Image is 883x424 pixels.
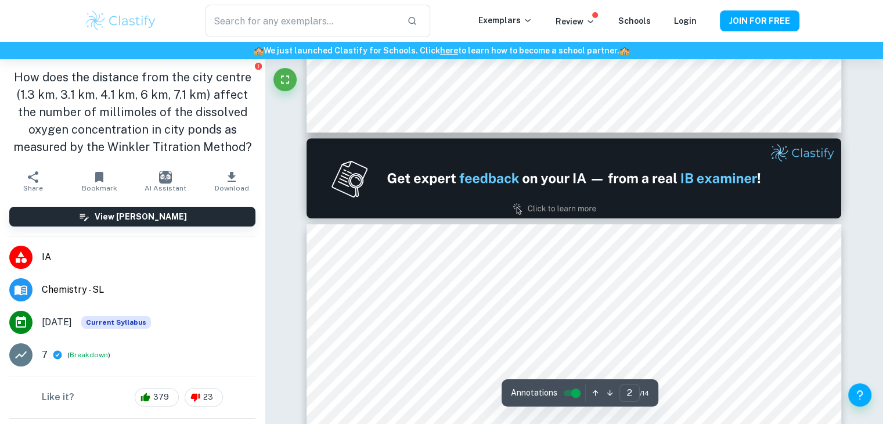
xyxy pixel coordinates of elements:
[42,315,72,329] span: [DATE]
[9,69,255,156] h1: How does the distance from the city centre (1.3 km, 3.1 km, 4.1 km, 6 km, 7.1 km) affect the numb...
[81,316,151,329] span: Current Syllabus
[147,391,175,403] span: 379
[273,68,297,91] button: Fullscreen
[135,388,179,407] div: 379
[307,138,842,218] img: Ad
[206,5,397,37] input: Search for any exemplars...
[66,165,132,197] button: Bookmark
[556,15,595,28] p: Review
[81,316,151,329] div: This exemplar is based on the current syllabus. Feel free to refer to it for inspiration/ideas wh...
[720,10,799,31] button: JOIN FOR FREE
[185,388,223,407] div: 23
[254,46,264,55] span: 🏫
[82,184,117,192] span: Bookmark
[640,388,649,398] span: / 14
[42,250,255,264] span: IA
[132,165,199,197] button: AI Assistant
[197,391,219,403] span: 23
[254,62,262,70] button: Report issue
[95,210,187,223] h6: View [PERSON_NAME]
[199,165,265,197] button: Download
[42,348,48,362] p: 7
[70,350,108,360] button: Breakdown
[145,184,186,192] span: AI Assistant
[159,171,172,184] img: AI Assistant
[618,16,651,26] a: Schools
[478,14,532,27] p: Exemplars
[848,383,871,407] button: Help and Feedback
[2,44,881,57] h6: We just launched Clastify for Schools. Click to learn how to become a school partner.
[42,283,255,297] span: Chemistry - SL
[84,9,158,33] img: Clastify logo
[9,207,255,227] button: View [PERSON_NAME]
[674,16,697,26] a: Login
[440,46,458,55] a: here
[23,184,43,192] span: Share
[215,184,249,192] span: Download
[619,46,629,55] span: 🏫
[511,387,557,399] span: Annotations
[67,350,110,361] span: ( )
[42,390,74,404] h6: Like it?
